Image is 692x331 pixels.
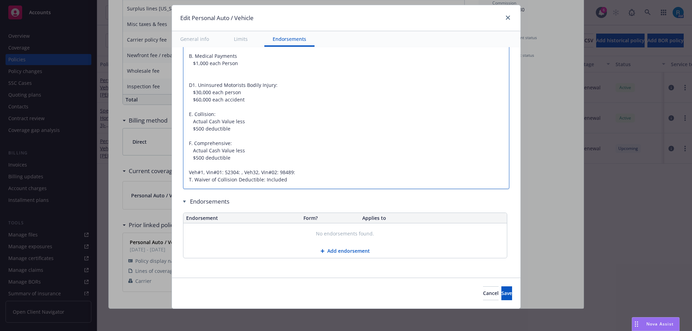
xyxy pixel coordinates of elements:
h1: Edit Personal Auto / Vehicle [180,14,254,23]
div: Endorsements [183,197,507,206]
th: Endorsement [183,213,301,223]
th: Form? [301,213,359,223]
th: Applies to [359,213,507,223]
button: Limits [226,31,256,47]
button: General info [172,31,217,47]
button: Nova Assist [632,317,680,331]
button: Endorsements [264,31,315,47]
span: No endorsements found. [316,230,374,237]
div: Drag to move [632,317,641,331]
span: Nova Assist [646,321,674,327]
button: Add endorsement [183,244,507,258]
